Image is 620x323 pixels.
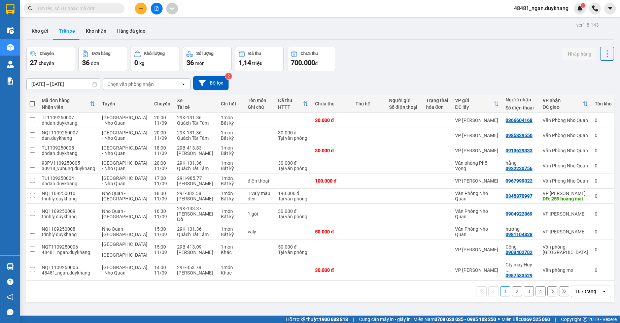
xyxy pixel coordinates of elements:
div: 11/09 [154,196,170,201]
div: 29B-413.09 [177,244,214,250]
div: Chuyến [40,51,54,56]
div: dhdan.duykhang [42,181,95,186]
div: Văn Phòng Nho Quan [455,208,499,219]
div: Ghi chú [248,104,271,110]
div: 10 / trang [575,288,596,295]
img: warehouse-icon [7,27,14,34]
div: 50.000 đ [315,229,349,234]
div: 1 món [221,244,241,250]
div: VP [PERSON_NAME] [455,247,499,252]
div: NQT1109250005 [42,265,95,270]
div: 0 [595,178,612,184]
div: Bất kỳ [221,151,241,156]
th: Toggle SortBy [539,95,591,113]
span: Hỗ trợ kỹ thuật: [286,316,348,323]
span: đơn [91,61,99,66]
span: Nho Quan - [GEOGRAPHIC_DATA] [102,208,147,219]
div: 29K-131.36 [177,115,214,120]
div: 11/09 [154,181,170,186]
span: 1,14 [239,59,251,67]
div: Bất kỳ [221,214,241,219]
div: 29K-133.37 [177,206,214,211]
div: Văn Phòng Nho Quan [543,148,588,153]
div: 0 [595,247,612,252]
img: warehouse-icon [7,44,14,51]
div: VP nhận [543,98,583,103]
div: Cty may Huy Hoàng [506,262,536,273]
span: notification [7,294,13,300]
div: VP [PERSON_NAME] [455,133,499,138]
span: 36 [82,59,90,67]
div: [PERSON_NAME] [177,196,214,201]
div: 1 món [221,130,241,135]
sup: 2 [225,73,232,79]
div: Bất kỳ [221,196,241,201]
input: Select a date range. [27,79,100,90]
div: Số điện thoại [389,104,419,110]
div: 30.000 đ [278,160,308,166]
div: 0981104828 [506,232,532,237]
div: trinhly.duykhang [42,232,95,237]
div: VP [PERSON_NAME] [543,211,588,217]
th: Toggle SortBy [38,95,99,113]
div: TL1109250007 [42,115,95,120]
div: 20:00 [154,160,170,166]
div: Tại văn phòng [278,250,308,255]
div: Chưa thu [315,101,349,106]
div: Chưa thu [301,51,318,56]
button: 2 [512,286,522,296]
div: valy [248,229,271,234]
div: 100.000 đ [315,178,349,184]
div: Tại văn phòng [278,166,308,171]
div: Bất kỳ [221,181,241,186]
div: 15:30 [154,226,170,232]
div: 1 món [221,175,241,181]
span: caret-down [607,5,613,11]
div: 11/09 [154,151,170,156]
div: 11/09 [154,135,170,141]
div: VP [PERSON_NAME] [455,267,499,273]
div: Chi tiết [221,101,241,106]
div: TL1109250004 [42,175,95,181]
div: 190.000 đ [278,191,308,196]
svg: open [181,82,186,87]
div: 0 [595,148,612,153]
div: Mã đơn hàng [42,98,90,103]
div: Quách Tất Tâm [177,135,214,141]
span: món [195,61,205,66]
span: search [28,6,33,11]
div: 0987533529 [506,273,532,278]
div: 30.000 đ [315,267,349,273]
div: Tuyến [102,101,147,106]
div: 0904922869 [506,211,532,217]
th: Toggle SortBy [275,95,312,113]
img: warehouse-icon [7,263,14,270]
div: 18:00 [154,145,170,151]
div: Tồn kho [595,101,612,106]
button: Khối lượng0kg [131,47,179,71]
button: 4 [536,286,546,296]
div: 1 món [221,265,241,270]
div: TL1109250005 [42,145,95,151]
img: warehouse-icon [7,61,14,68]
span: 1 [582,3,584,8]
div: 16:30 [154,208,170,214]
div: VP [PERSON_NAME] [543,191,588,196]
div: 0 [595,229,612,234]
div: 0903402702 [506,250,532,255]
img: phone-icon [592,5,598,11]
img: icon-new-feature [577,5,583,11]
button: Chưa thu700.000đ [287,47,336,71]
div: Số lượng [196,51,213,56]
div: 20:00 [154,115,170,120]
span: aim [170,6,174,11]
div: HTTT [278,104,303,110]
div: 0985329550 [506,133,532,138]
span: ⚪️ [498,318,500,321]
div: NQ1109250008 [42,226,95,232]
span: [GEOGRAPHIC_DATA] - [GEOGRAPHIC_DATA] [102,241,147,258]
div: trinhly.duykhang [42,214,95,219]
div: VP gửi [455,98,493,103]
div: 1 valy màu đén [248,191,271,201]
div: Bất kỳ [221,120,241,126]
